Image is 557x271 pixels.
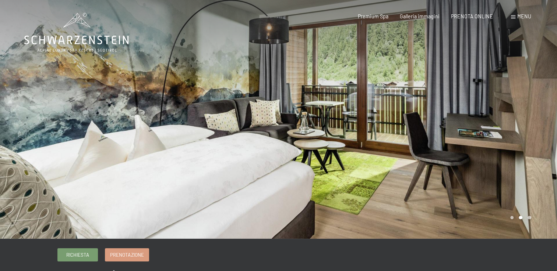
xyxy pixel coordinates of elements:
a: Premium Spa [358,13,388,19]
span: Richiesta [66,252,89,258]
a: Galleria immagini [400,13,440,19]
a: Richiesta [58,249,98,261]
span: Prenotazione [110,252,144,258]
span: Menu [517,13,531,19]
a: Prenotazione [105,249,148,261]
a: PRENOTA ONLINE [451,13,493,19]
